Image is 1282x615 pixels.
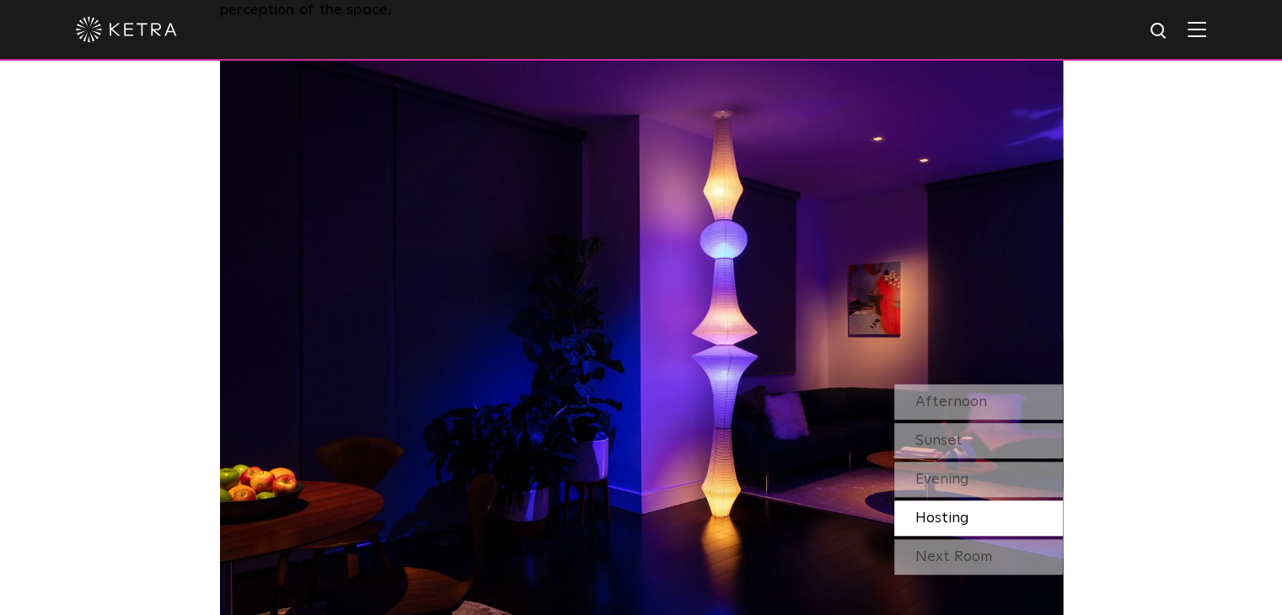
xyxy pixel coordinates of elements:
[915,394,987,409] span: Afternoon
[915,472,969,487] span: Evening
[915,511,969,526] span: Hosting
[76,17,177,42] img: ketra-logo-2019-white
[894,539,1063,575] div: Next Room
[1188,21,1206,37] img: Hamburger%20Nav.svg
[915,433,963,448] span: Sunset
[1149,21,1170,42] img: search icon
